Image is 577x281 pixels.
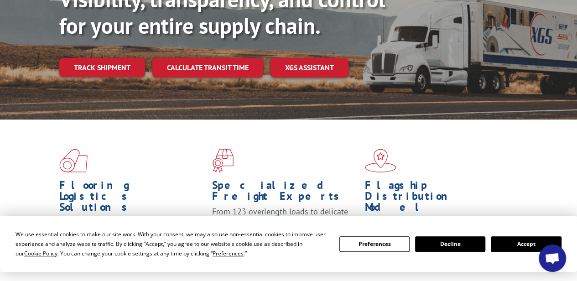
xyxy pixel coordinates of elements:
div: We use essential cookies to make our site work. With your consent, we may also use non-essential ... [16,229,328,258]
button: Decline [415,236,485,252]
span: Cookie Policy [24,250,57,257]
a: Track shipment [59,58,145,77]
span: Preferences [213,250,244,257]
a: Open chat [539,245,566,272]
button: Preferences [339,236,410,252]
img: xgs-icon-total-supply-chain-intelligence-red [59,149,88,172]
a: Calculate transit time [152,58,263,78]
img: xgs-icon-focused-on-flooring-red [212,149,234,172]
button: Accept [491,236,561,252]
img: xgs-icon-flagship-distribution-model-red [365,149,396,172]
h1: Specialized Freight Experts [212,180,358,206]
a: XGS ASSISTANT [270,58,348,78]
h1: Flooring Logistics Solutions [59,180,205,217]
p: From 123 overlength loads to delicate cargo, our experienced staff knows the best way to move you... [212,206,358,247]
h1: Flagship Distribution Model [365,180,511,217]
